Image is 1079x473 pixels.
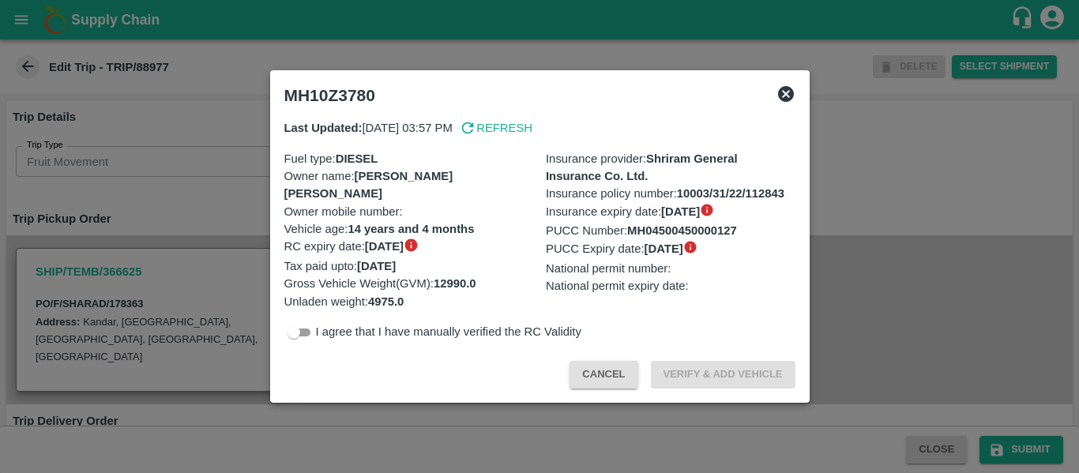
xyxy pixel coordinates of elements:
[284,220,534,238] p: Vehicle age :
[284,170,453,200] b: [PERSON_NAME] [PERSON_NAME]
[546,152,738,182] b: Shriram General Insurance Co. Ltd.
[546,150,795,186] p: Insurance provider :
[645,242,683,255] b: [DATE]
[570,361,637,389] button: Cancel
[661,205,700,218] b: [DATE]
[365,240,404,253] b: [DATE]
[284,257,534,275] p: Tax paid upto :
[284,238,404,255] span: RC expiry date :
[546,203,700,220] span: Insurance expiry date :
[459,119,532,137] button: Refresh
[284,293,534,310] p: Unladen weight :
[357,260,396,272] b: [DATE]
[546,240,683,257] span: PUCC Expiry date :
[434,277,476,290] b: 12990.0
[284,275,534,292] p: Gross Vehicle Weight(GVM) :
[627,224,737,237] b: MH04500450000127
[284,122,363,134] b: Last Updated:
[284,203,534,220] p: Owner mobile number :
[546,185,795,202] p: Insurance policy number :
[336,152,378,165] b: DIESEL
[546,260,795,277] p: National permit number :
[368,295,404,308] b: 4975.0
[284,167,534,203] p: Owner name :
[284,119,453,137] p: [DATE] 03:57 PM
[476,119,532,137] p: Refresh
[284,86,375,104] b: MH10Z3780
[677,187,784,200] b: 10003/31/22/112843
[546,222,795,239] p: PUCC Number :
[348,223,474,235] b: 14 years and 4 months
[546,277,689,295] span: National permit expiry date :
[284,150,534,167] p: Fuel type :
[316,323,581,340] p: I agree that I have manually verified the RC Validity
